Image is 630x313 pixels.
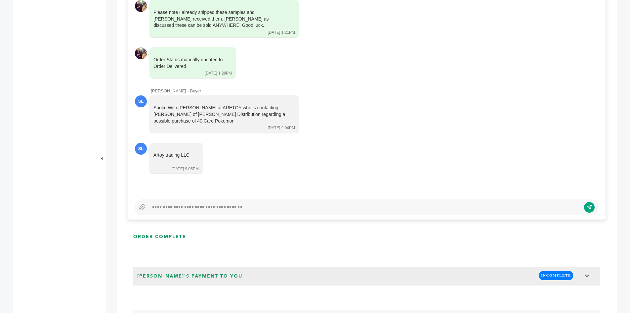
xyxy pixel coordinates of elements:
div: Artoy trading LLC [153,152,189,165]
div: Order Status manually updated to Order Delivered [153,57,223,70]
span: INCOMPLETE [539,271,573,280]
h3: ORDER COMPLETE [133,234,186,240]
div: SL [135,95,147,107]
div: [PERSON_NAME] - Buyer [151,88,599,94]
div: [DATE] 1:28PM [205,71,232,76]
div: [DATE] 9:04PM [268,125,295,131]
div: [DATE] 1:21PM [268,30,295,35]
div: Spoke With [PERSON_NAME] at ARETOY who is contacting [PERSON_NAME] of [PERSON_NAME] Distribution ... [153,105,286,124]
span: [PERSON_NAME]'s Payment to You [135,271,244,282]
div: [DATE] 9:05PM [171,166,198,172]
div: Please note I already shipped these samples and [PERSON_NAME] received them. [PERSON_NAME] as dis... [153,9,286,29]
div: SL [135,143,147,155]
